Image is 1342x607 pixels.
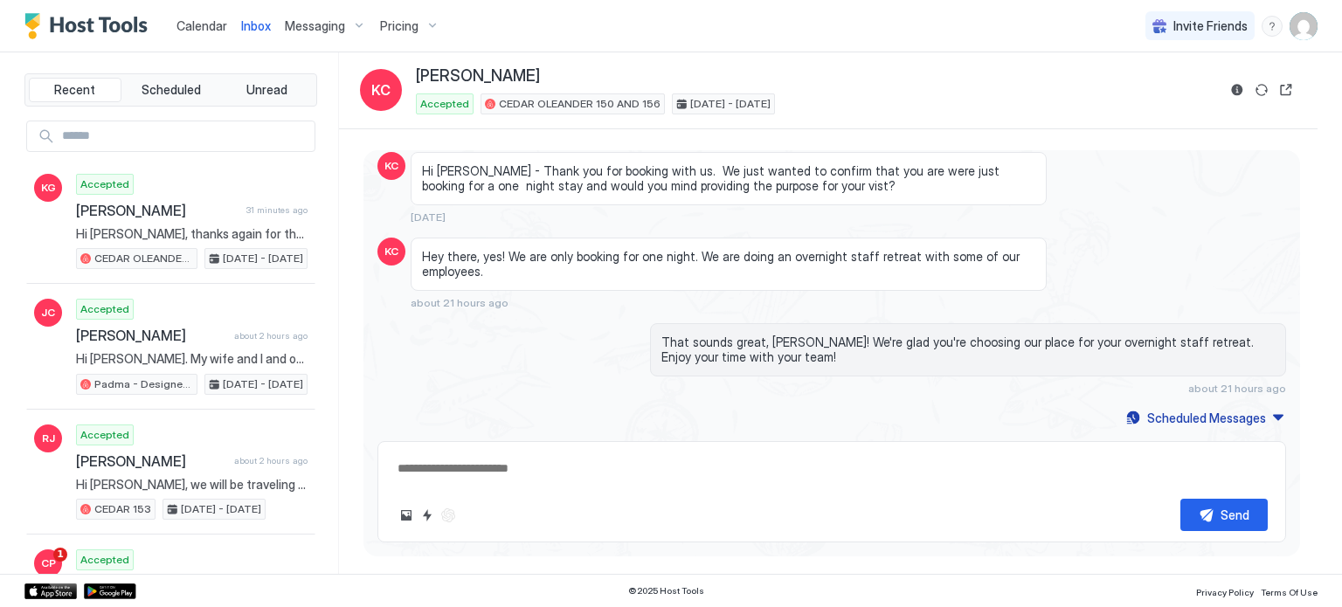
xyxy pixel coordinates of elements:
span: Accepted [80,176,129,192]
span: Pricing [380,18,419,34]
span: Hi [PERSON_NAME], thanks again for the booking. We also have [DATE] open if you wished to extend ... [76,226,308,242]
span: Unread [246,82,287,98]
span: Accepted [420,96,469,112]
span: KC [371,79,391,100]
span: KG [41,180,56,196]
a: Privacy Policy [1196,582,1254,600]
span: Scheduled [142,82,201,98]
a: App Store [24,583,77,599]
div: User profile [1290,12,1318,40]
span: CEDAR OLEANDER 156 [94,251,193,266]
span: KC [384,158,398,174]
button: Unread [220,78,313,102]
span: Hi [PERSON_NAME] - Thank you for booking with us. We just wanted to confirm that you are were jus... [422,163,1035,194]
span: CEDAR 153 [94,501,151,517]
button: Open reservation [1276,79,1297,100]
span: Inbox [241,18,271,33]
span: JC [41,305,55,321]
span: That sounds great, [PERSON_NAME]! We're glad you're choosing our place for your overnight staff r... [661,335,1275,365]
iframe: Intercom live chat [17,548,59,590]
span: Messaging [285,18,345,34]
span: Accepted [80,552,129,568]
span: Terms Of Use [1261,587,1318,597]
span: [DATE] - [DATE] [690,96,771,112]
button: Upload image [396,505,417,526]
button: Scheduled [125,78,218,102]
span: [PERSON_NAME] [76,327,227,344]
span: KC [384,244,398,259]
span: Calendar [176,18,227,33]
button: Quick reply [417,505,438,526]
button: Recent [29,78,121,102]
span: RJ [42,431,55,446]
span: about 21 hours ago [1188,382,1286,395]
span: Hey there, yes! We are only booking for one night. We are doing an overnight staff retreat with s... [422,249,1035,279]
a: Host Tools Logo [24,13,156,39]
button: Sync reservation [1251,79,1272,100]
span: [DATE] - [DATE] [181,501,261,517]
a: Calendar [176,17,227,35]
a: Terms Of Use [1261,582,1318,600]
span: Hi [PERSON_NAME]. My wife and I and our mini aussie dog would like to stay in your house. I work ... [76,351,308,367]
span: [PERSON_NAME] [76,202,239,219]
span: Privacy Policy [1196,587,1254,597]
span: 1 [53,548,67,562]
span: Padma - Designer Home conveniently located in [GEOGRAPHIC_DATA] [94,376,193,392]
a: Google Play Store [84,583,136,599]
span: Accepted [80,427,129,443]
span: Invite Friends [1173,18,1248,34]
button: Scheduled Messages [1124,406,1286,430]
div: menu [1262,16,1283,37]
input: Input Field [55,121,315,151]
div: tab-group [24,73,317,107]
div: Scheduled Messages [1147,409,1266,427]
button: Send [1180,499,1268,531]
span: about 2 hours ago [234,330,308,341]
span: Recent [54,82,95,98]
button: Reservation information [1227,79,1248,100]
span: [DATE] - [DATE] [223,376,303,392]
span: [DATE] [411,210,446,224]
span: 31 minutes ago [246,204,308,216]
span: Accepted [80,301,129,317]
a: Inbox [241,17,271,35]
span: [PERSON_NAME] [416,66,540,86]
span: CEDAR OLEANDER 150 AND 156 [499,96,661,112]
div: Send [1221,506,1249,524]
span: [PERSON_NAME] [76,452,227,470]
span: © 2025 Host Tools [628,585,704,597]
span: about 21 hours ago [411,296,508,309]
span: Hi [PERSON_NAME], we will be traveling for a family vacation. Our children and grandchildren are ... [76,477,308,493]
span: [DATE] - [DATE] [223,251,303,266]
span: about 2 hours ago [234,455,308,466]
